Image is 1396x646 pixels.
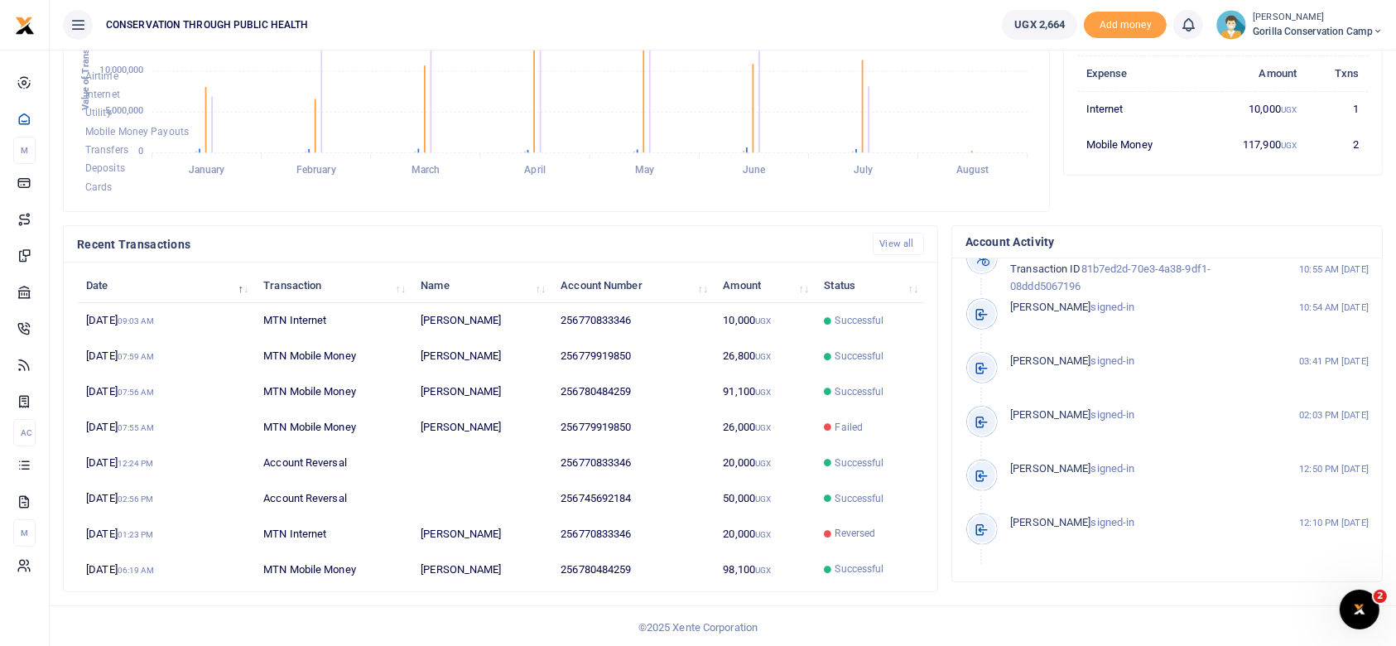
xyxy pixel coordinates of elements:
td: 256745692184 [551,481,714,517]
li: Toup your wallet [1084,12,1167,39]
span: [PERSON_NAME] [1010,408,1090,421]
span: CONSERVATION THROUGH PUBLIC HEALTH [99,17,315,32]
td: Mobile Money [1077,127,1201,161]
th: Txns [1306,55,1369,91]
small: [PERSON_NAME] [1253,11,1383,25]
td: [DATE] [77,303,254,339]
td: [PERSON_NAME] [412,339,551,374]
span: Gorilla Conservation Camp [1253,24,1383,39]
p: signed-in [1010,353,1278,370]
iframe: Intercom live chat [1340,590,1379,629]
td: [PERSON_NAME] [412,552,551,586]
small: 10:55 AM [DATE] [1299,263,1369,277]
td: [PERSON_NAME] [412,410,551,446]
td: [DATE] [77,552,254,586]
li: Wallet ballance [995,10,1084,40]
tspan: March [412,165,440,176]
td: [DATE] [77,446,254,481]
span: [PERSON_NAME] [1010,354,1090,367]
th: Amount: activate to sort column ascending [714,268,815,303]
span: Utility [85,108,112,119]
p: signed-in [1010,514,1278,532]
td: MTN Internet [254,303,412,339]
th: Transaction: activate to sort column ascending [254,268,412,303]
small: 12:10 PM [DATE] [1299,516,1369,530]
a: profile-user [PERSON_NAME] Gorilla Conservation Camp [1216,10,1383,40]
td: 2 [1306,127,1369,161]
small: 12:24 PM [118,459,154,468]
span: Internet [85,89,120,100]
span: Successful [835,456,884,470]
span: 2 [1374,590,1387,603]
tspan: August [956,165,989,176]
td: [DATE] [77,481,254,517]
small: UGX [755,566,771,575]
a: View all [873,233,925,255]
td: MTN Internet [254,516,412,552]
tspan: February [296,165,336,176]
td: 256770833346 [551,303,714,339]
th: Amount [1201,55,1306,91]
td: [DATE] [77,339,254,374]
small: 07:59 AM [118,352,155,361]
span: Transfers [85,144,128,156]
span: Reversed [835,526,876,541]
small: 09:03 AM [118,316,155,325]
li: M [13,137,36,164]
small: UGX [1281,105,1297,114]
p: signed-in [1010,299,1278,316]
li: M [13,519,36,547]
small: 01:23 PM [118,530,154,539]
tspan: 0 [138,146,143,157]
span: Successful [835,562,884,576]
td: MTN Mobile Money [254,374,412,410]
td: [DATE] [77,410,254,446]
tspan: 5,000,000 [105,105,144,116]
tspan: January [189,165,225,176]
img: logo-small [15,16,35,36]
td: Account Reversal [254,446,412,481]
p: signed-in [1010,460,1278,478]
td: [PERSON_NAME] [412,303,551,339]
td: 10,000 [714,303,815,339]
td: 256780484259 [551,374,714,410]
td: 256779919850 [551,410,714,446]
td: 98,100 [714,552,815,586]
a: UGX 2,664 [1002,10,1077,40]
tspan: June [743,165,766,176]
td: 26,000 [714,410,815,446]
small: 10:54 AM [DATE] [1299,301,1369,315]
span: Successful [835,313,884,328]
li: Ac [13,419,36,446]
small: UGX [755,352,771,361]
td: 256770833346 [551,446,714,481]
small: 02:03 PM [DATE] [1299,408,1369,422]
td: 50,000 [714,481,815,517]
td: 20,000 [714,516,815,552]
td: 20,000 [714,446,815,481]
span: Deposits [85,163,125,175]
td: 1 [1306,91,1369,127]
tspan: May [635,165,654,176]
span: Add money [1084,12,1167,39]
span: Successful [835,349,884,364]
td: [DATE] [77,516,254,552]
p: signed-in [1010,407,1278,424]
th: Name: activate to sort column ascending [412,268,551,303]
span: Failed [835,420,864,435]
td: MTN Mobile Money [254,339,412,374]
small: 06:19 AM [118,566,155,575]
th: Status: activate to sort column ascending [815,268,924,303]
img: profile-user [1216,10,1246,40]
th: Date: activate to sort column descending [77,268,254,303]
td: 256779919850 [551,339,714,374]
span: [PERSON_NAME] [1010,516,1090,528]
small: 07:55 AM [118,423,155,432]
small: 07:56 AM [118,388,155,397]
span: Successful [835,491,884,506]
small: UGX [755,316,771,325]
span: [PERSON_NAME] [1010,301,1090,313]
small: UGX [755,423,771,432]
td: MTN Mobile Money [254,410,412,446]
small: 02:56 PM [118,494,154,504]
